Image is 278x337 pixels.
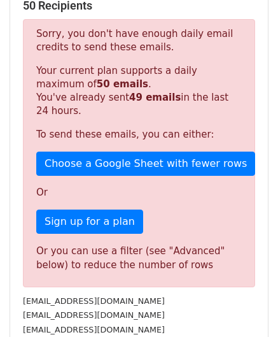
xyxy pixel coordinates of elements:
[129,92,181,103] strong: 49 emails
[23,310,165,320] small: [EMAIL_ADDRESS][DOMAIN_NAME]
[214,276,278,337] iframe: Chat Widget
[36,27,242,54] p: Sorry, you don't have enough daily email credits to send these emails.
[36,244,242,273] div: Or you can use a filter (see "Advanced" below) to reduce the number of rows
[23,296,165,306] small: [EMAIL_ADDRESS][DOMAIN_NAME]
[36,64,242,118] p: Your current plan supports a daily maximum of . You've already sent in the last 24 hours.
[36,128,242,141] p: To send these emails, you can either:
[36,152,255,176] a: Choose a Google Sheet with fewer rows
[36,186,242,199] p: Or
[97,78,148,90] strong: 50 emails
[36,210,143,234] a: Sign up for a plan
[23,325,165,334] small: [EMAIL_ADDRESS][DOMAIN_NAME]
